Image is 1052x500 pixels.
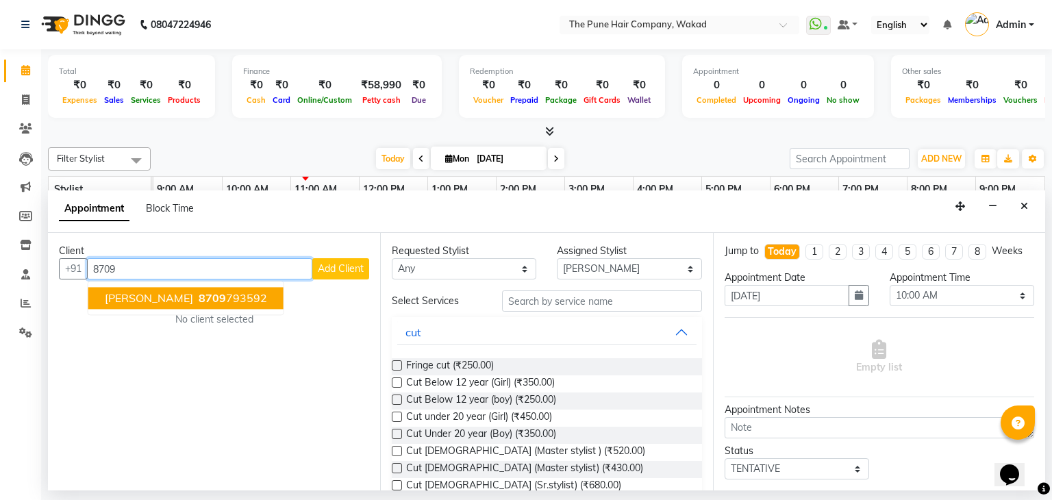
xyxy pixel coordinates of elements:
[473,149,541,169] input: 2025-09-01
[428,179,471,199] a: 1:00 PM
[59,244,369,258] div: Client
[406,410,552,427] span: Cut under 20 year (Girl) (₹450.00)
[164,95,204,105] span: Products
[101,77,127,93] div: ₹0
[693,66,863,77] div: Appointment
[381,294,492,308] div: Select Services
[196,292,267,305] ngb-highlight: 793592
[725,285,849,306] input: yyyy-mm-dd
[542,77,580,93] div: ₹0
[199,292,226,305] span: 8709
[784,95,823,105] span: Ongoing
[243,66,431,77] div: Finance
[59,66,204,77] div: Total
[153,179,197,199] a: 9:00 AM
[223,179,272,199] a: 10:00 AM
[902,95,944,105] span: Packages
[507,95,542,105] span: Prepaid
[790,148,910,169] input: Search Appointment
[922,244,940,260] li: 6
[105,292,193,305] span: [PERSON_NAME]
[59,258,88,279] button: +91
[101,95,127,105] span: Sales
[580,77,624,93] div: ₹0
[823,95,863,105] span: No show
[294,77,355,93] div: ₹0
[542,95,580,105] span: Package
[944,95,1000,105] span: Memberships
[442,153,473,164] span: Mon
[59,95,101,105] span: Expenses
[54,183,83,195] span: Stylist
[890,271,1034,285] div: Appointment Time
[127,77,164,93] div: ₹0
[127,95,164,105] span: Services
[59,197,129,221] span: Appointment
[918,149,965,168] button: ADD NEW
[968,244,986,260] li: 8
[269,77,294,93] div: ₹0
[557,244,701,258] div: Assigned Stylist
[784,77,823,93] div: 0
[164,77,204,93] div: ₹0
[693,95,740,105] span: Completed
[59,77,101,93] div: ₹0
[976,179,1019,199] a: 9:00 PM
[907,179,951,199] a: 8:00 PM
[243,77,269,93] div: ₹0
[406,461,643,478] span: Cut [DEMOGRAPHIC_DATA] (Master stylist) (₹430.00)
[406,375,555,392] span: Cut Below 12 year (Girl) (₹350.00)
[875,244,893,260] li: 4
[392,244,536,258] div: Requested Stylist
[87,258,312,279] input: Search by Name/Mobile/Email/Code
[823,77,863,93] div: 0
[1014,196,1034,217] button: Close
[768,245,797,259] div: Today
[944,77,1000,93] div: ₹0
[146,202,194,214] span: Block Time
[740,95,784,105] span: Upcoming
[740,77,784,93] div: 0
[406,392,556,410] span: Cut Below 12 year (boy) (₹250.00)
[702,179,745,199] a: 5:00 PM
[151,5,211,44] b: 08047224946
[1000,95,1041,105] span: Vouchers
[470,66,654,77] div: Redemption
[1000,77,1041,93] div: ₹0
[376,148,410,169] span: Today
[243,95,269,105] span: Cash
[406,427,556,444] span: Cut Under 20 year (Boy) (₹350.00)
[852,244,870,260] li: 3
[565,179,608,199] a: 3:00 PM
[92,312,336,327] div: No client selected
[269,95,294,105] span: Card
[312,258,369,279] button: Add Client
[406,444,645,461] span: Cut [DEMOGRAPHIC_DATA] (Master stylist ) (₹520.00)
[497,179,540,199] a: 2:00 PM
[407,77,431,93] div: ₹0
[693,77,740,93] div: 0
[829,244,847,260] li: 2
[856,340,902,375] span: Empty list
[624,77,654,93] div: ₹0
[318,262,364,275] span: Add Client
[405,324,421,340] div: cut
[360,179,408,199] a: 12:00 PM
[994,445,1038,486] iframe: chat widget
[291,179,340,199] a: 11:00 AM
[805,244,823,260] li: 1
[470,95,507,105] span: Voucher
[992,244,1023,258] div: Weeks
[580,95,624,105] span: Gift Cards
[902,77,944,93] div: ₹0
[839,179,882,199] a: 7:00 PM
[725,271,869,285] div: Appointment Date
[406,358,494,375] span: Fringe cut (₹250.00)
[359,95,404,105] span: Petty cash
[921,153,962,164] span: ADD NEW
[725,403,1034,417] div: Appointment Notes
[725,244,759,258] div: Jump to
[294,95,355,105] span: Online/Custom
[35,5,129,44] img: logo
[996,18,1026,32] span: Admin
